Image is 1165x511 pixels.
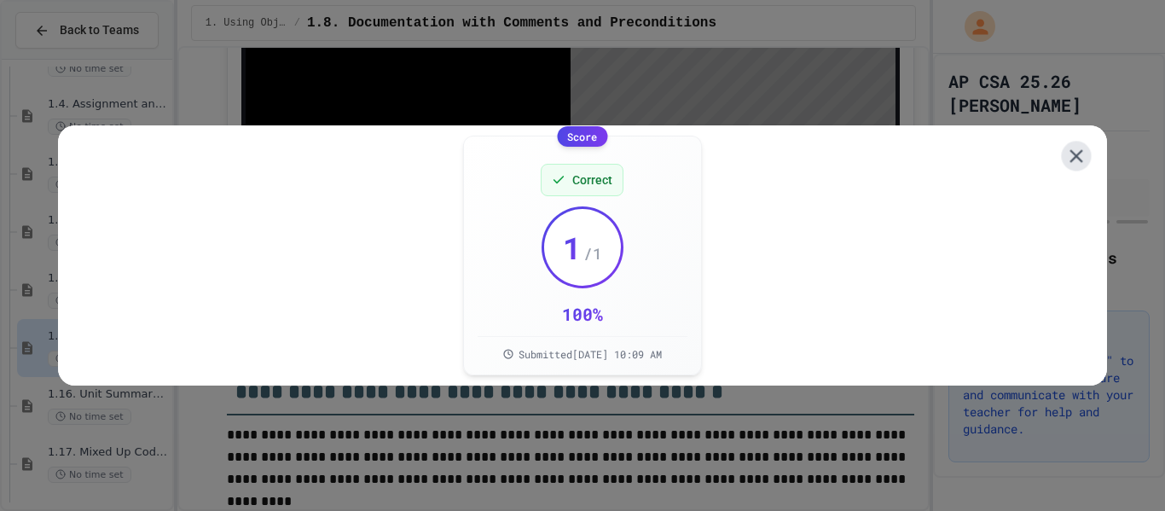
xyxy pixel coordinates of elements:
span: / 1 [583,241,602,265]
div: Score [557,126,607,147]
span: Submitted [DATE] 10:09 AM [519,347,662,361]
span: Correct [572,171,612,189]
div: 100 % [562,302,603,326]
span: 1 [563,230,582,264]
